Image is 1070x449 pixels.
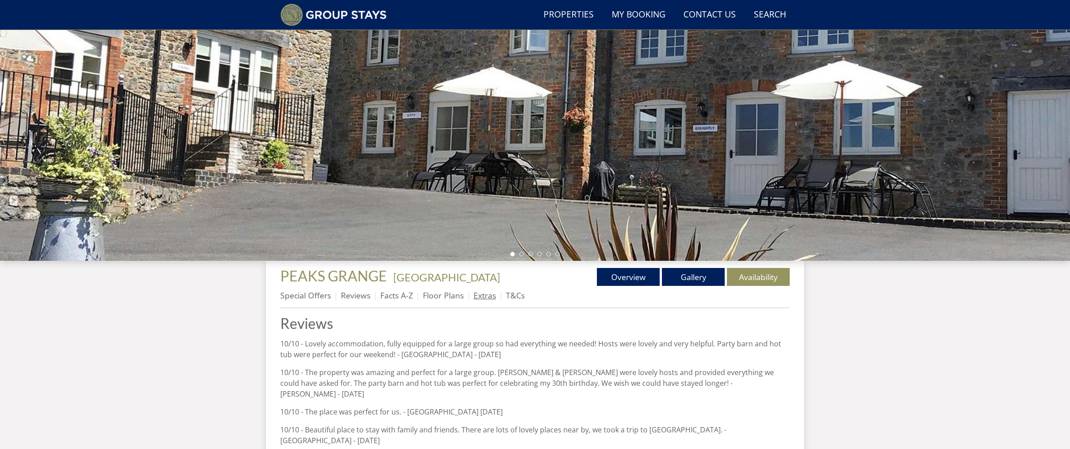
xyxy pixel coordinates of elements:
a: Facts A-Z [380,290,413,301]
a: Overview [597,268,660,286]
a: Search [750,5,790,25]
a: Gallery [662,268,725,286]
a: Special Offers [280,290,331,301]
a: T&Cs [506,290,525,301]
a: [GEOGRAPHIC_DATA] [393,271,500,284]
span: - [390,271,500,284]
p: 10/10 - The property was amazing and perfect for a large group. [PERSON_NAME] & [PERSON_NAME] wer... [280,367,790,399]
a: My Booking [608,5,669,25]
img: Group Stays [280,4,387,26]
span: PEAKS GRANGE [280,267,387,285]
a: Properties [540,5,597,25]
p: 10/10 - The place was perfect for us. - [GEOGRAPHIC_DATA] [DATE] [280,406,790,417]
a: Reviews [280,315,790,331]
a: PEAKS GRANGE [280,267,390,285]
a: Contact Us [680,5,739,25]
a: Extras [474,290,496,301]
p: 10/10 - Lovely accommodation, fully equipped for a large group so had everything we needed! Hosts... [280,338,790,360]
a: Floor Plans [423,290,464,301]
a: Availability [727,268,790,286]
p: 10/10 - Beautiful place to stay with family and friends. There are lots of lovely places near by,... [280,424,790,446]
a: Reviews [341,290,370,301]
